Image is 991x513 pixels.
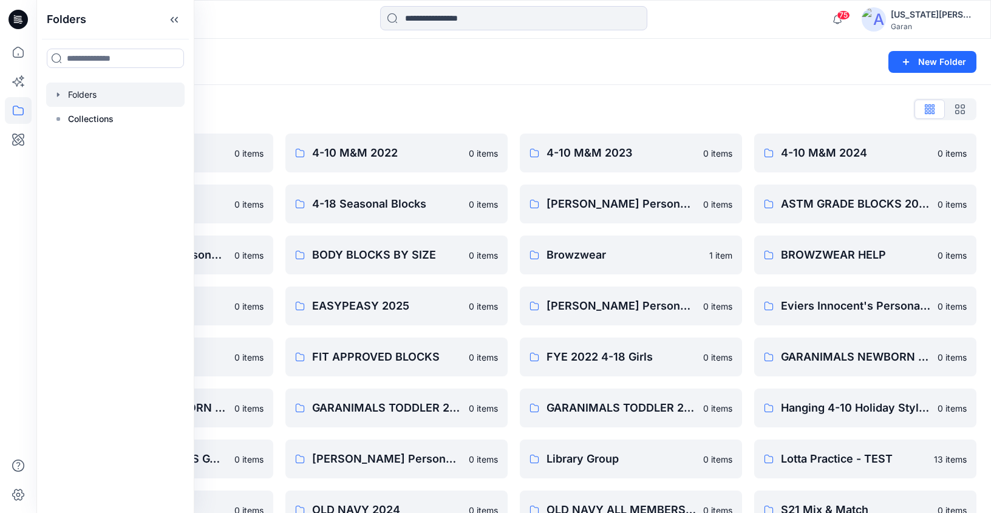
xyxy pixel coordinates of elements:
p: GARANIMALS NEWBORN BABY 2024 [781,348,930,365]
a: BROWZWEAR HELP0 items [754,236,976,274]
p: 0 items [703,351,732,364]
p: 0 items [469,249,498,262]
p: Collections [68,112,114,126]
p: Browzwear [547,246,702,263]
p: 0 items [234,453,264,466]
p: 0 items [469,198,498,211]
p: ASTM GRADE BLOCKS 2024 [781,195,930,212]
img: avatar [862,7,886,32]
p: 0 items [469,147,498,160]
p: EASYPEASY 2025 [312,297,461,314]
a: GARANIMALS NEWBORN BABY 20240 items [754,338,976,376]
p: 0 items [469,300,498,313]
p: 0 items [234,402,264,415]
p: 4-10 M&M 2024 [781,144,930,161]
p: 0 items [234,300,264,313]
p: 0 items [703,198,732,211]
p: 0 items [938,147,967,160]
p: 0 items [234,198,264,211]
a: Eviers Innocent's Personal Zone0 items [754,287,976,325]
p: [PERSON_NAME] Personal Zone [547,195,696,212]
p: 0 items [703,300,732,313]
div: [US_STATE][PERSON_NAME] [891,7,976,22]
a: ASTM GRADE BLOCKS 20240 items [754,185,976,223]
a: [PERSON_NAME] Personal Zone0 items [520,185,742,223]
p: 0 items [469,453,498,466]
p: 0 items [703,453,732,466]
p: 0 items [703,147,732,160]
p: Library Group [547,450,696,467]
p: 0 items [938,402,967,415]
a: 4-10 M&M 20220 items [285,134,508,172]
p: 13 items [934,453,967,466]
p: [PERSON_NAME] Personal Zone [547,297,696,314]
span: 75 [837,10,850,20]
p: Hanging 4-10 Holiday Styles [781,399,930,416]
a: 4-10 M&M 20240 items [754,134,976,172]
a: 4-10 M&M 20230 items [520,134,742,172]
p: FYE 2022 4-18 Girls [547,348,696,365]
a: GARANIMALS TODDLER 20250 items [520,389,742,427]
p: 0 items [938,249,967,262]
a: Lotta Practice - TEST13 items [754,440,976,478]
p: 1 item [709,249,732,262]
button: New Folder [888,51,976,73]
p: 0 items [938,198,967,211]
p: BROWZWEAR HELP [781,246,930,263]
p: 0 items [938,300,967,313]
p: 0 items [938,351,967,364]
p: FIT APPROVED BLOCKS [312,348,461,365]
p: 4-18 Seasonal Blocks [312,195,461,212]
p: BODY BLOCKS BY SIZE [312,246,461,263]
a: Library Group0 items [520,440,742,478]
p: 0 items [234,249,264,262]
p: GARANIMALS TODDLER 2025 [547,399,696,416]
p: 0 items [234,147,264,160]
a: Hanging 4-10 Holiday Styles0 items [754,389,976,427]
p: 0 items [234,351,264,364]
p: 0 items [703,402,732,415]
p: 4-10 M&M 2022 [312,144,461,161]
a: EASYPEASY 20250 items [285,287,508,325]
p: [PERSON_NAME] Personal Zone [312,450,461,467]
p: GARANIMALS TODDLER 2024 [312,399,461,416]
a: [PERSON_NAME] Personal Zone0 items [520,287,742,325]
p: 0 items [469,351,498,364]
p: Eviers Innocent's Personal Zone [781,297,930,314]
p: 0 items [469,402,498,415]
p: Lotta Practice - TEST [781,450,927,467]
a: 4-18 Seasonal Blocks0 items [285,185,508,223]
div: Garan [891,22,976,31]
a: GARANIMALS TODDLER 20240 items [285,389,508,427]
a: Browzwear1 item [520,236,742,274]
a: FIT APPROVED BLOCKS0 items [285,338,508,376]
p: 4-10 M&M 2023 [547,144,696,161]
a: BODY BLOCKS BY SIZE0 items [285,236,508,274]
a: [PERSON_NAME] Personal Zone0 items [285,440,508,478]
a: FYE 2022 4-18 Girls0 items [520,338,742,376]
